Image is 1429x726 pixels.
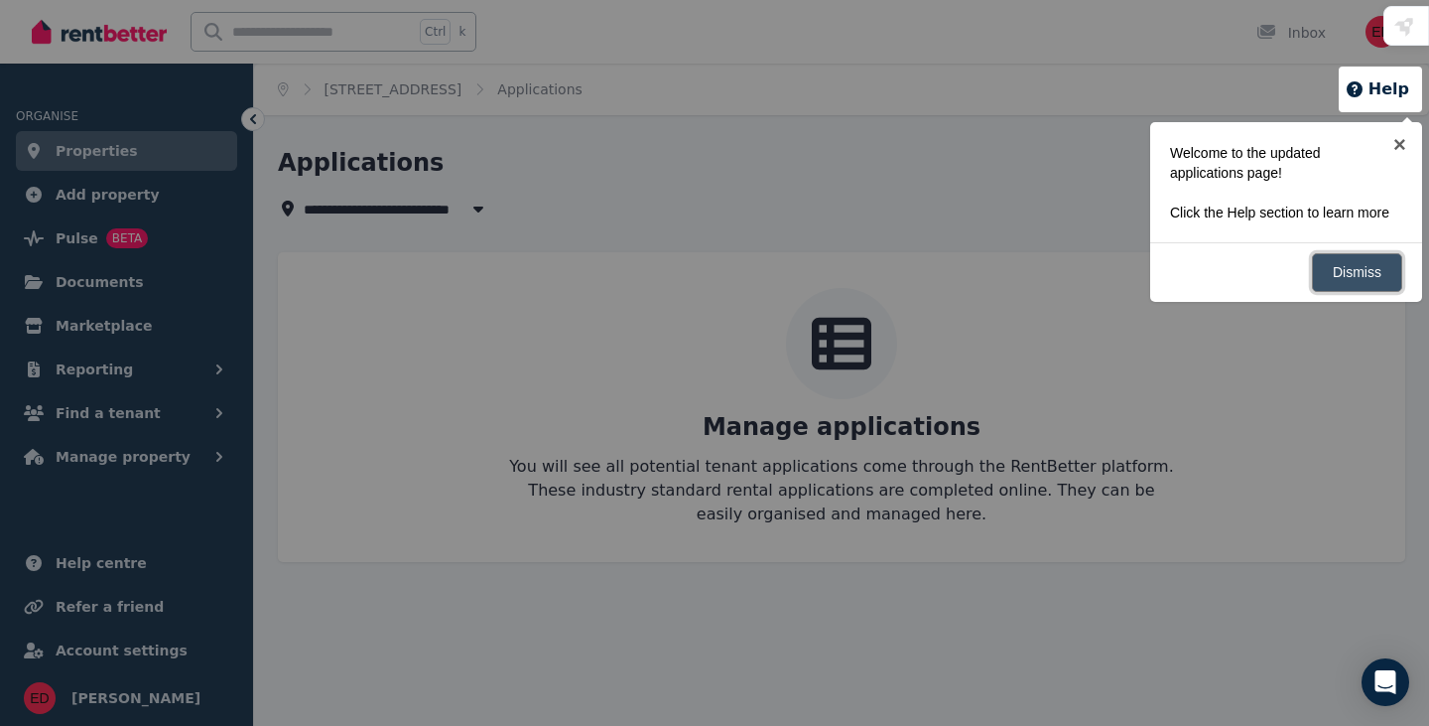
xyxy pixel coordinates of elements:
div: Open Intercom Messenger [1362,658,1409,706]
p: Welcome to the updated applications page! [1170,143,1390,183]
a: × [1377,122,1422,167]
a: Dismiss [1312,253,1402,292]
button: Help [1345,77,1409,101]
p: Click the Help section to learn more [1170,203,1390,222]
